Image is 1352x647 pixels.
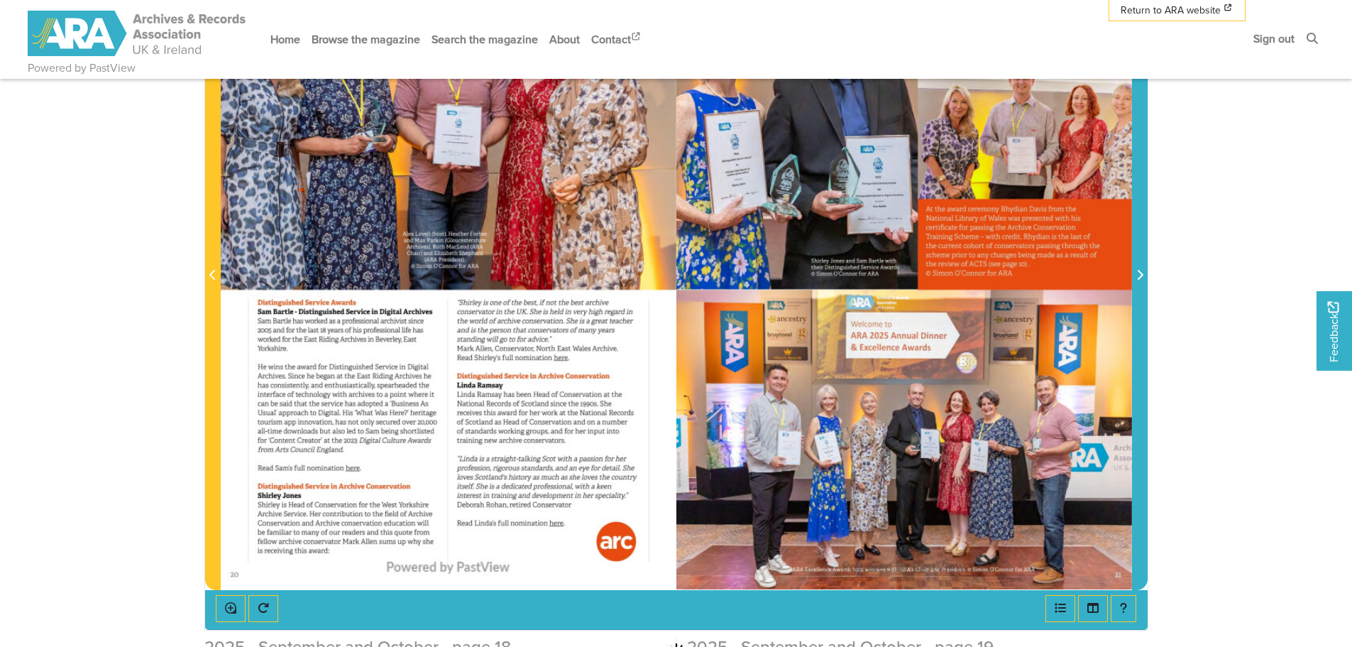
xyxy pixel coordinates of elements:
[28,3,248,65] a: ARA - ARC Magazine | Powered by PastView logo
[586,21,648,58] a: Contact
[216,595,246,622] button: Enable or disable loupe tool (Alt+L)
[1317,291,1352,371] a: Would you like to provide feedback?
[544,21,586,58] a: About
[28,11,248,56] img: ARA - ARC Magazine | Powered by PastView
[265,21,306,58] a: Home
[248,595,278,622] button: Rotate the book
[1045,595,1075,622] button: Open metadata window
[306,21,426,58] a: Browse the magazine
[1121,3,1221,18] span: Return to ARA website
[1248,20,1300,58] a: Sign out
[426,21,544,58] a: Search the magazine
[1111,595,1136,622] button: Help
[1078,595,1108,622] button: Thumbnails
[1325,301,1342,361] span: Feedback
[28,60,136,77] a: Powered by PastView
